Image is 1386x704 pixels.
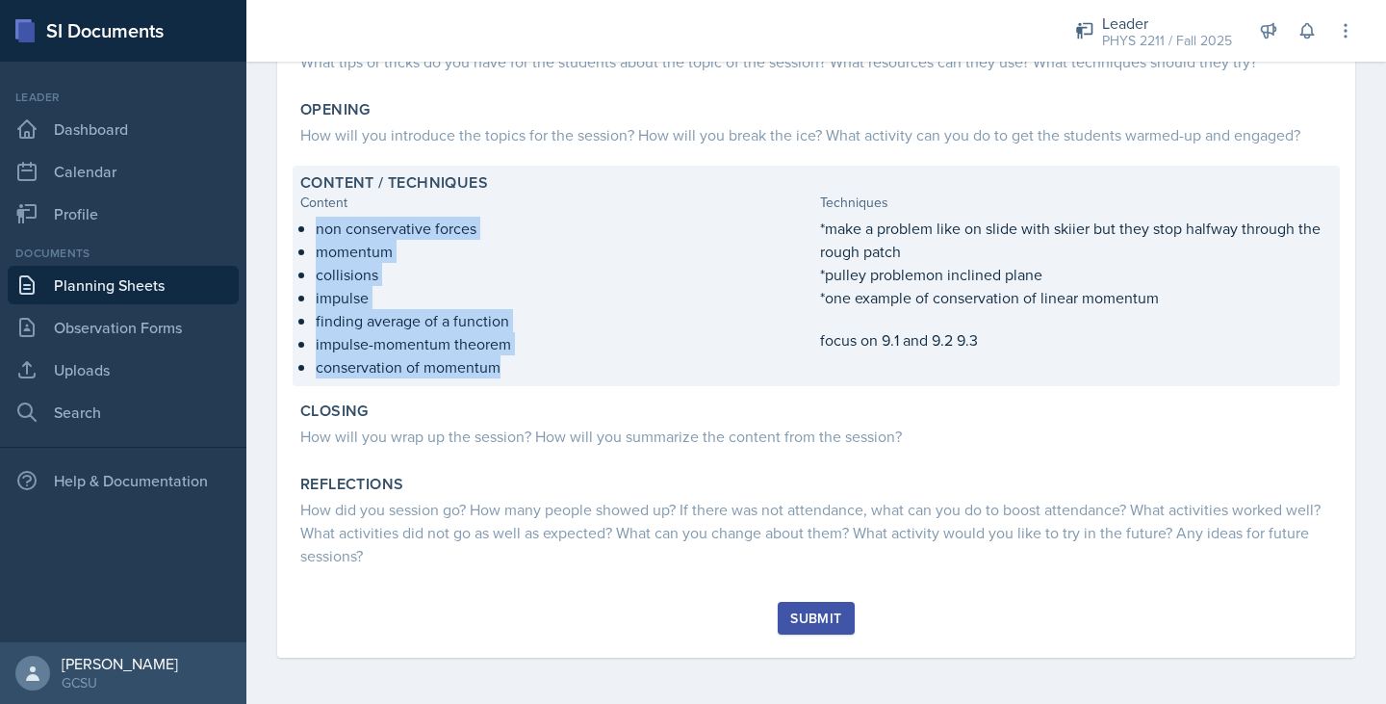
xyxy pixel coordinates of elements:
div: Techniques [820,193,1332,213]
p: finding average of a function [316,309,812,332]
div: What tips or tricks do you have for the students about the topic of the session? What resources c... [300,50,1332,73]
button: Submit [778,602,854,635]
div: Documents [8,245,239,262]
a: Planning Sheets [8,266,239,304]
p: momentum [316,240,812,263]
p: *make a problem like on slide with skiier but they stop halfway through the rough patch [820,217,1332,263]
div: Submit [790,611,841,626]
div: Leader [8,89,239,106]
p: focus on 9.1 and 9.2 9.3 [820,328,1332,352]
div: How will you wrap up the session? How will you summarize the content from the session? [300,425,1332,448]
div: PHYS 2211 / Fall 2025 [1102,31,1232,51]
label: Reflections [300,475,403,494]
a: Uploads [8,351,239,389]
p: impulse-momentum theorem [316,332,812,355]
label: Content / Techniques [300,173,488,193]
p: *one example of conservation of linear momentum [820,286,1332,309]
div: Leader [1102,12,1232,35]
div: GCSU [62,673,178,692]
div: Content [300,193,812,213]
p: *pulley problemon inclined plane [820,263,1332,286]
p: impulse [316,286,812,309]
p: conservation of momentum [316,355,812,378]
div: How will you introduce the topics for the session? How will you break the ice? What activity can ... [300,123,1332,146]
p: non conservative forces [316,217,812,240]
div: How did you session go? How many people showed up? If there was not attendance, what can you do t... [300,498,1332,567]
a: Observation Forms [8,308,239,347]
div: Help & Documentation [8,461,239,500]
label: Opening [300,100,371,119]
a: Profile [8,195,239,233]
label: Closing [300,402,369,421]
a: Search [8,393,239,431]
div: [PERSON_NAME] [62,654,178,673]
p: collisions [316,263,812,286]
a: Calendar [8,152,239,191]
a: Dashboard [8,110,239,148]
